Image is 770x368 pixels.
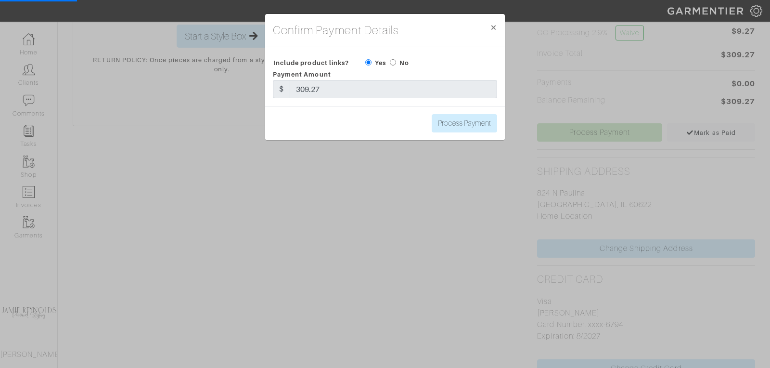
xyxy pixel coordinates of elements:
label: Yes [375,58,386,67]
div: $ [273,80,290,98]
label: No [399,58,409,67]
input: Process Payment [432,114,497,132]
span: Include product links? [273,56,349,70]
h4: Confirm Payment Details [273,22,398,39]
span: Payment Amount [273,71,331,78]
span: × [490,21,497,34]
